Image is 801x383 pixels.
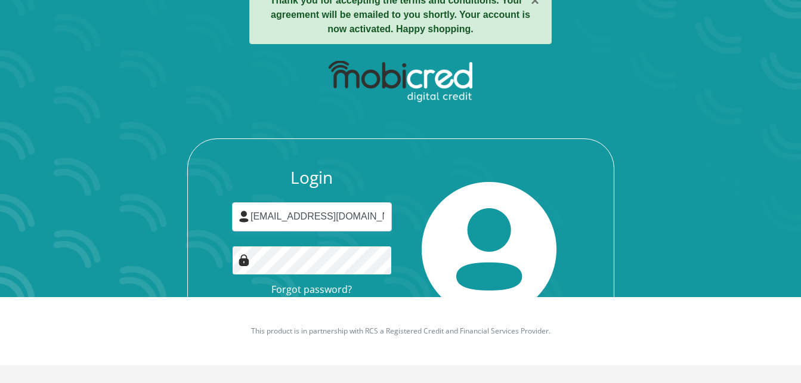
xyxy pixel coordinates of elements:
[70,326,732,336] p: This product is in partnership with RCS a Registered Credit and Financial Services Provider.
[232,202,392,231] input: Username
[232,168,392,188] h3: Login
[271,283,352,296] a: Forgot password?
[238,211,250,223] img: user-icon image
[329,61,472,103] img: mobicred logo
[238,254,250,266] img: Image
